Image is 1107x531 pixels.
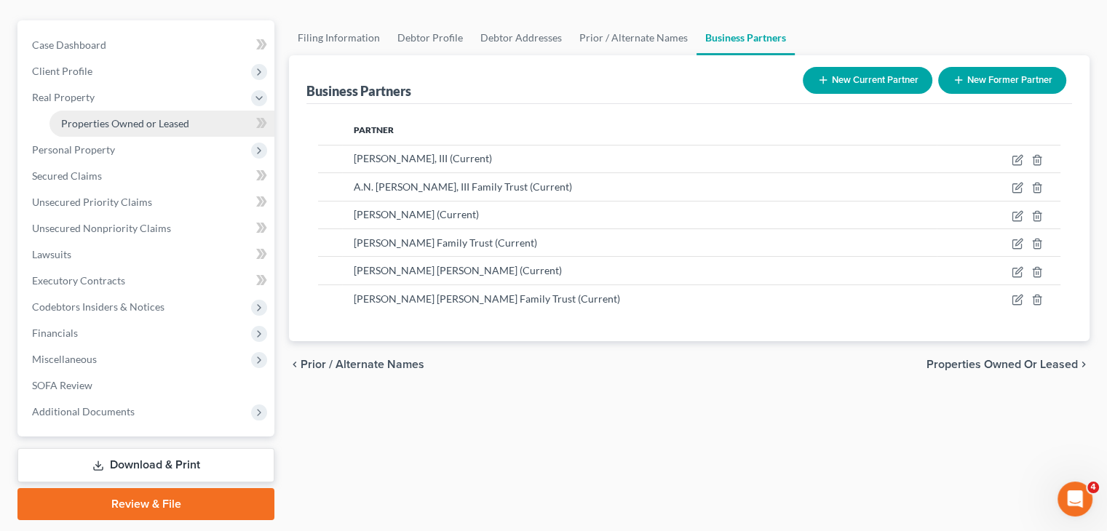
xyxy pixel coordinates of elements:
[20,32,274,58] a: Case Dashboard
[32,248,71,260] span: Lawsuits
[938,67,1066,94] button: New Former Partner
[17,448,274,482] a: Download & Print
[354,208,479,220] span: [PERSON_NAME] (Current)
[20,163,274,189] a: Secured Claims
[301,359,424,370] span: Prior / Alternate Names
[32,91,95,103] span: Real Property
[32,379,92,391] span: SOFA Review
[289,359,424,370] button: chevron_left Prior / Alternate Names
[354,236,537,249] span: [PERSON_NAME] Family Trust (Current)
[697,20,795,55] a: Business Partners
[32,169,102,182] span: Secured Claims
[61,117,189,129] span: Properties Owned or Leased
[306,82,411,100] div: Business Partners
[32,353,97,365] span: Miscellaneous
[927,359,1090,370] button: Properties Owned or Leased chevron_right
[354,264,562,276] span: [PERSON_NAME] [PERSON_NAME] (Current)
[354,152,492,164] span: [PERSON_NAME], III (Current)
[32,300,164,313] span: Codebtors Insiders & Notices
[32,196,152,208] span: Unsecured Priority Claims
[20,372,274,399] a: SOFA Review
[354,292,620,305] span: [PERSON_NAME] [PERSON_NAME] Family Trust (Current)
[32,222,171,234] span: Unsecured Nonpriority Claims
[32,143,115,156] span: Personal Property
[32,274,125,287] span: Executory Contracts
[20,268,274,294] a: Executory Contracts
[20,241,274,268] a: Lawsuits
[1058,482,1092,516] iframe: Intercom live chat
[32,405,135,418] span: Additional Documents
[803,67,932,94] button: New Current Partner
[1087,482,1099,493] span: 4
[354,124,394,135] span: Partner
[17,488,274,520] a: Review & File
[32,327,78,339] span: Financials
[49,111,274,137] a: Properties Owned or Leased
[354,180,572,193] span: A.N. [PERSON_NAME], III Family Trust (Current)
[389,20,472,55] a: Debtor Profile
[20,215,274,241] a: Unsecured Nonpriority Claims
[20,189,274,215] a: Unsecured Priority Claims
[32,65,92,77] span: Client Profile
[289,359,301,370] i: chevron_left
[289,20,389,55] a: Filing Information
[927,359,1078,370] span: Properties Owned or Leased
[472,20,571,55] a: Debtor Addresses
[571,20,697,55] a: Prior / Alternate Names
[1078,359,1090,370] i: chevron_right
[32,39,106,51] span: Case Dashboard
